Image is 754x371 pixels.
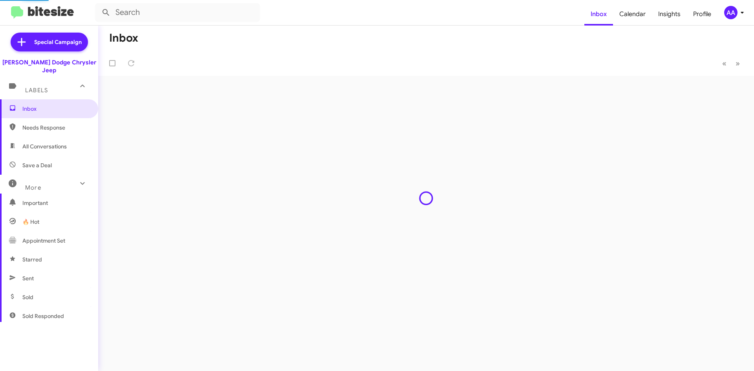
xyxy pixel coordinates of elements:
[613,3,652,26] a: Calendar
[22,237,65,245] span: Appointment Set
[25,87,48,94] span: Labels
[731,55,745,71] button: Next
[25,184,41,191] span: More
[34,38,82,46] span: Special Campaign
[22,143,67,150] span: All Conversations
[724,6,738,19] div: AA
[22,161,52,169] span: Save a Deal
[22,218,39,226] span: 🔥 Hot
[718,55,745,71] nav: Page navigation example
[584,3,613,26] a: Inbox
[22,256,42,263] span: Starred
[11,33,88,51] a: Special Campaign
[736,58,740,68] span: »
[717,55,731,71] button: Previous
[22,124,89,132] span: Needs Response
[22,105,89,113] span: Inbox
[22,293,33,301] span: Sold
[109,32,138,44] h1: Inbox
[652,3,687,26] a: Insights
[95,3,260,22] input: Search
[22,199,89,207] span: Important
[717,6,745,19] button: AA
[722,58,727,68] span: «
[22,312,64,320] span: Sold Responded
[687,3,717,26] a: Profile
[22,274,34,282] span: Sent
